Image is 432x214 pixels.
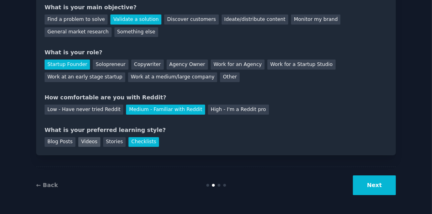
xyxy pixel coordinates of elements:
div: Find a problem to solve [45,14,108,25]
div: Discover customers [164,14,218,25]
div: Blog Posts [45,137,75,147]
div: Solopreneur [93,60,128,70]
a: ← Back [36,182,58,188]
div: Work for an Agency [211,60,265,70]
div: Something else [114,27,158,37]
div: Videos [78,137,100,147]
div: Copywriter [131,60,164,70]
div: Checklists [128,137,159,147]
div: Other [220,72,240,82]
button: Next [353,175,396,195]
div: Monitor my brand [291,14,340,25]
div: Work at a medium/large company [128,72,217,82]
div: Low - Have never tried Reddit [45,105,123,115]
div: Ideate/distribute content [222,14,288,25]
div: Work at an early stage startup [45,72,125,82]
div: Validate a solution [110,14,161,25]
div: High - I'm a Reddit pro [208,105,269,115]
div: Agency Owner [167,60,208,70]
div: How comfortable are you with Reddit? [45,93,387,102]
div: What is your role? [45,48,387,57]
div: Startup Founder [45,60,90,70]
div: Medium - Familiar with Reddit [126,105,205,115]
div: Work for a Startup Studio [267,60,335,70]
div: What is your preferred learning style? [45,126,387,134]
div: What is your main objective? [45,3,387,12]
div: Stories [103,137,126,147]
div: General market research [45,27,112,37]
